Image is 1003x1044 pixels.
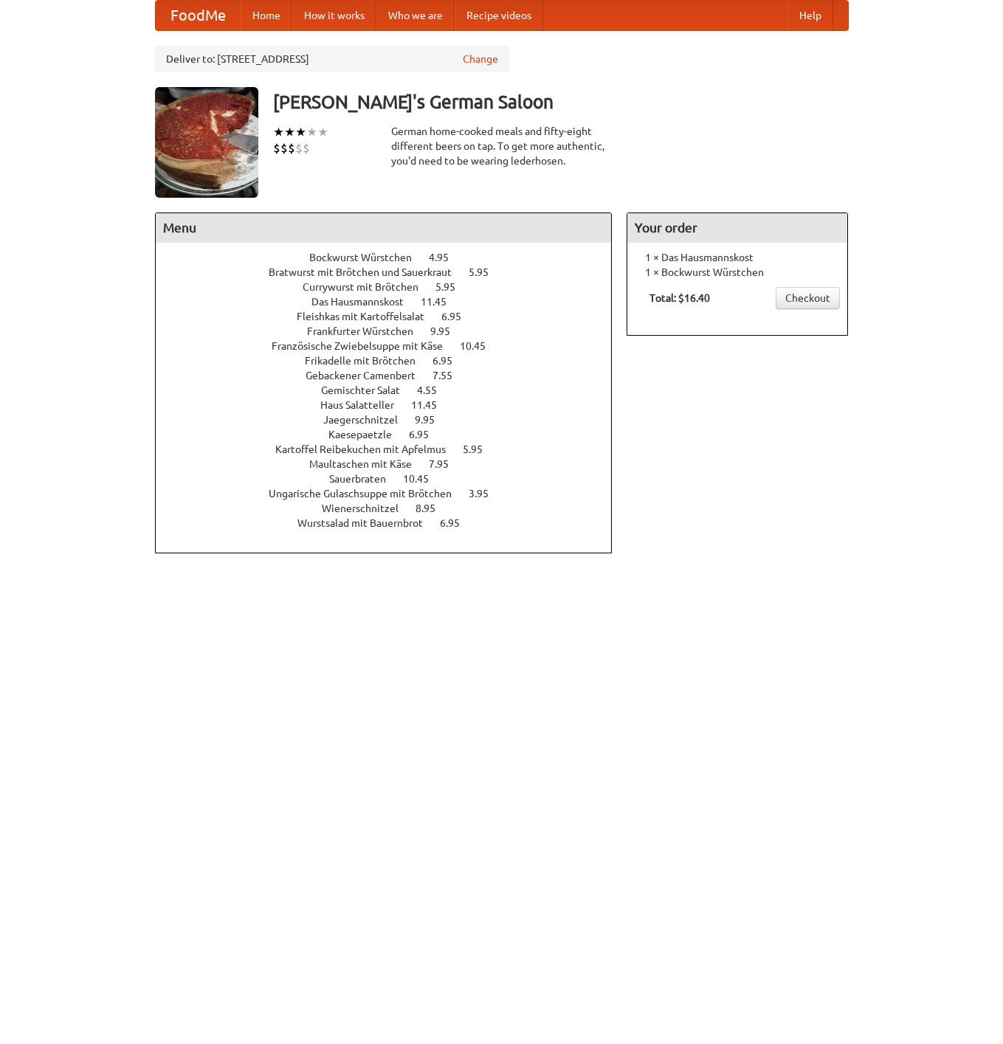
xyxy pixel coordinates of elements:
span: 8.95 [416,502,450,514]
span: Gemischter Salat [321,384,415,396]
span: 7.95 [429,458,463,470]
a: Sauerbraten 10.45 [329,473,456,485]
a: Bockwurst Würstchen 4.95 [309,252,476,263]
h4: Menu [156,213,612,243]
span: Bockwurst Würstchen [309,252,427,263]
a: Das Hausmannskost 11.45 [311,296,474,308]
span: 11.45 [411,399,452,411]
li: 1 × Bockwurst Würstchen [635,265,840,280]
a: Who we are [376,1,455,30]
span: 5.95 [469,266,503,278]
li: 1 × Das Hausmannskost [635,250,840,265]
span: Kartoffel Reibekuchen mit Apfelmus [275,443,461,455]
span: 4.55 [417,384,452,396]
span: 6.95 [432,355,467,367]
a: Gemischter Salat 4.55 [321,384,464,396]
a: Bratwurst mit Brötchen und Sauerkraut 5.95 [269,266,516,278]
span: Französische Zwiebelsuppe mit Käse [272,340,458,352]
a: Gebackener Camenbert 7.55 [306,370,480,381]
a: Home [241,1,292,30]
span: Haus Salatteller [320,399,409,411]
li: ★ [273,124,284,140]
div: German home-cooked meals and fifty-eight different beers on tap. To get more authentic, you'd nee... [391,124,613,168]
span: 5.95 [463,443,497,455]
a: Französische Zwiebelsuppe mit Käse 10.45 [272,340,513,352]
a: Frankfurter Würstchen 9.95 [307,325,478,337]
span: Maultaschen mit Käse [309,458,427,470]
img: angular.jpg [155,87,258,198]
a: How it works [292,1,376,30]
a: Haus Salatteller 11.45 [320,399,464,411]
span: 5.95 [435,281,470,293]
a: Wienerschnitzel 8.95 [322,502,463,514]
li: $ [280,140,288,156]
a: Frikadelle mit Brötchen 6.95 [305,355,480,367]
a: Recipe videos [455,1,543,30]
span: Wienerschnitzel [322,502,413,514]
div: Deliver to: [STREET_ADDRESS] [155,46,509,72]
span: 6.95 [440,517,475,529]
span: 9.95 [430,325,465,337]
span: Ungarische Gulaschsuppe mit Brötchen [269,488,466,499]
span: Frikadelle mit Brötchen [305,355,430,367]
span: 6.95 [409,429,444,440]
a: Fleishkas mit Kartoffelsalat 6.95 [297,311,489,322]
span: 10.45 [403,473,444,485]
a: Change [463,52,498,66]
b: Total: $16.40 [649,292,710,304]
span: Currywurst mit Brötchen [303,281,433,293]
span: 11.45 [421,296,461,308]
li: ★ [317,124,328,140]
a: FoodMe [156,1,241,30]
span: 9.95 [415,414,449,426]
a: Kaesepaetzle 6.95 [328,429,456,440]
a: Checkout [776,287,840,309]
a: Kartoffel Reibekuchen mit Apfelmus 5.95 [275,443,510,455]
li: $ [303,140,310,156]
a: Wurstsalad mit Bauernbrot 6.95 [297,517,487,529]
span: Jaegerschnitzel [323,414,413,426]
span: 3.95 [469,488,503,499]
span: 7.55 [432,370,467,381]
span: Wurstsalad mit Bauernbrot [297,517,438,529]
li: ★ [284,124,295,140]
h3: [PERSON_NAME]'s German Saloon [273,87,849,117]
span: Frankfurter Würstchen [307,325,428,337]
a: Help [787,1,833,30]
a: Maultaschen mit Käse 7.95 [309,458,476,470]
span: Fleishkas mit Kartoffelsalat [297,311,439,322]
li: ★ [295,124,306,140]
span: Bratwurst mit Brötchen und Sauerkraut [269,266,466,278]
h4: Your order [627,213,847,243]
li: ★ [306,124,317,140]
li: $ [273,140,280,156]
span: 10.45 [460,340,500,352]
span: Kaesepaetzle [328,429,407,440]
a: Ungarische Gulaschsuppe mit Brötchen 3.95 [269,488,516,499]
span: 6.95 [441,311,476,322]
a: Jaegerschnitzel 9.95 [323,414,462,426]
li: $ [288,140,295,156]
li: $ [295,140,303,156]
span: Sauerbraten [329,473,401,485]
span: Gebackener Camenbert [306,370,430,381]
span: 4.95 [429,252,463,263]
span: Das Hausmannskost [311,296,418,308]
a: Currywurst mit Brötchen 5.95 [303,281,483,293]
